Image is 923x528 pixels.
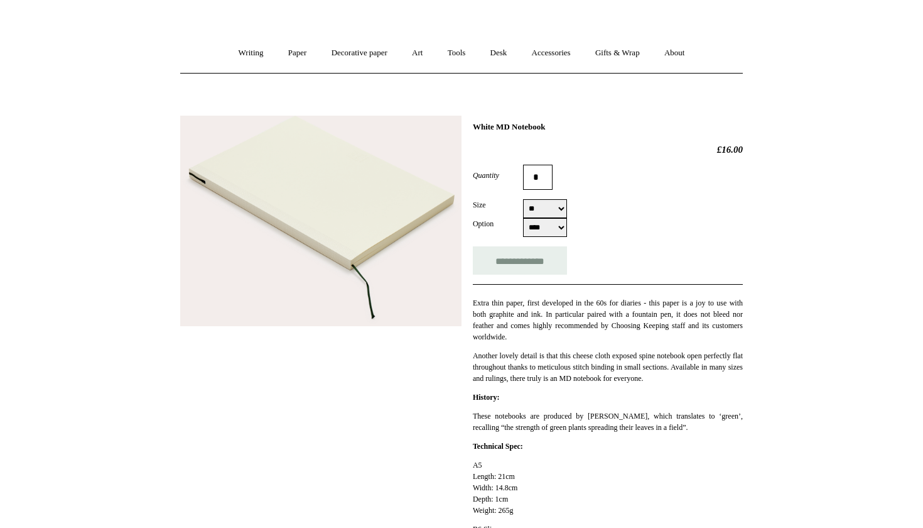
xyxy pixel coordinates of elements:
[473,199,523,211] label: Size
[473,442,523,451] strong: Technical Spec:
[473,297,743,343] p: Extra thin paper, first developed in the 60s for diaries - this paper is a joy to use with both g...
[473,144,743,155] h2: £16.00
[401,36,434,70] a: Art
[473,393,500,402] strong: History:
[277,36,318,70] a: Paper
[473,122,743,132] h1: White MD Notebook
[479,36,519,70] a: Desk
[473,218,523,229] label: Option
[320,36,399,70] a: Decorative paper
[436,36,477,70] a: Tools
[653,36,696,70] a: About
[473,459,743,516] p: A5 Length: 21cm Width: 14.8cm Depth: 1cm Weight: 265g
[473,350,743,384] p: Another lovely detail is that this cheese cloth exposed spine notebook open perfectly flat throug...
[473,170,523,181] label: Quantity
[584,36,651,70] a: Gifts & Wrap
[227,36,275,70] a: Writing
[180,116,462,326] img: White MD Notebook
[521,36,582,70] a: Accessories
[473,410,743,433] p: These notebooks are produced by [PERSON_NAME], which translates to ‘green’, recalling “the streng...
